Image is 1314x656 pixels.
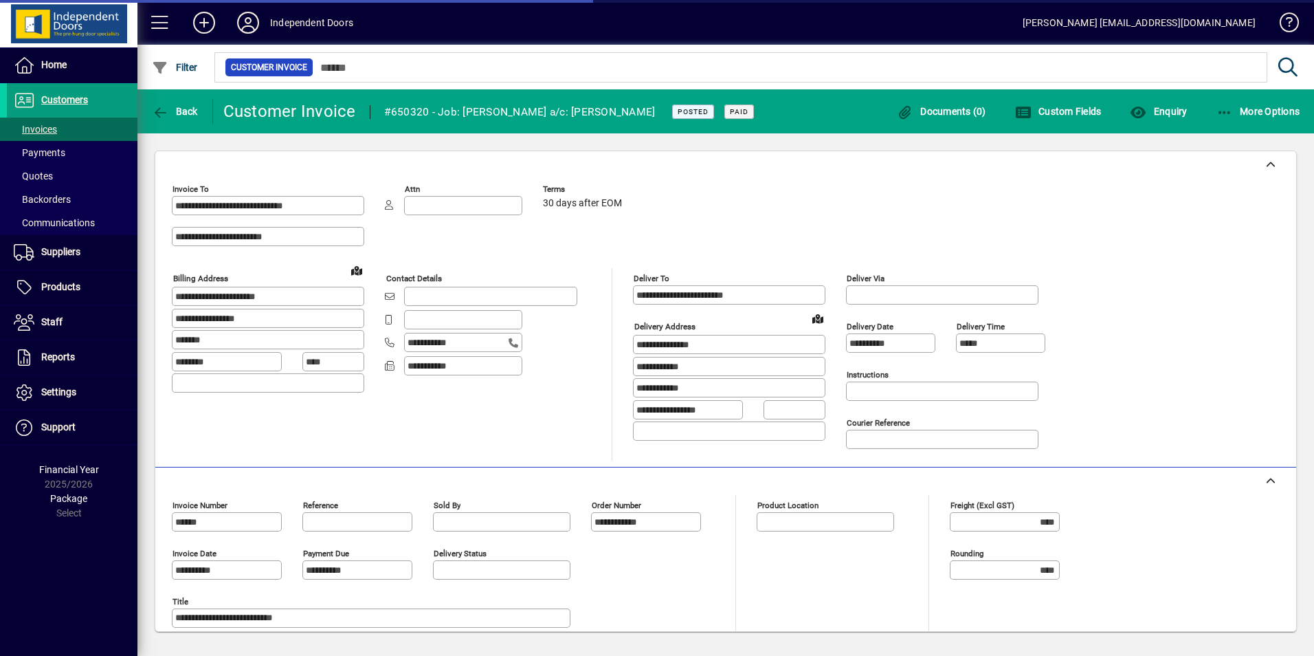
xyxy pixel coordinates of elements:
[7,270,137,305] a: Products
[543,185,625,194] span: Terms
[172,597,188,606] mat-label: Title
[543,198,622,209] span: 30 days after EOM
[39,464,99,475] span: Financial Year
[14,171,53,182] span: Quotes
[226,10,270,35] button: Profile
[152,106,198,117] span: Back
[41,316,63,327] span: Staff
[847,322,893,331] mat-label: Delivery date
[434,549,487,558] mat-label: Delivery status
[7,235,137,270] a: Suppliers
[847,370,889,380] mat-label: Instructions
[1023,12,1256,34] div: [PERSON_NAME] [EMAIL_ADDRESS][DOMAIN_NAME]
[270,12,353,34] div: Independent Doors
[434,501,460,510] mat-label: Sold by
[405,184,420,194] mat-label: Attn
[592,501,641,510] mat-label: Order number
[957,322,1005,331] mat-label: Delivery time
[634,274,669,283] mat-label: Deliver To
[1213,99,1304,124] button: More Options
[1130,106,1187,117] span: Enquiry
[1269,3,1297,47] a: Knowledge Base
[172,501,227,510] mat-label: Invoice number
[41,281,80,292] span: Products
[223,100,356,122] div: Customer Invoice
[41,94,88,105] span: Customers
[847,418,910,428] mat-label: Courier Reference
[41,351,75,362] span: Reports
[231,61,307,74] span: Customer Invoice
[7,340,137,375] a: Reports
[152,62,198,73] span: Filter
[303,501,338,510] mat-label: Reference
[172,184,209,194] mat-label: Invoice To
[950,501,1014,510] mat-label: Freight (excl GST)
[893,99,990,124] button: Documents (0)
[14,124,57,135] span: Invoices
[14,194,71,205] span: Backorders
[384,101,656,123] div: #650320 - Job: [PERSON_NAME] a/c: [PERSON_NAME]
[41,59,67,70] span: Home
[7,375,137,410] a: Settings
[148,99,201,124] button: Back
[303,549,349,558] mat-label: Payment due
[172,549,216,558] mat-label: Invoice date
[50,493,87,504] span: Package
[1015,106,1102,117] span: Custom Fields
[807,307,829,329] a: View on map
[7,48,137,83] a: Home
[897,106,986,117] span: Documents (0)
[7,411,137,445] a: Support
[148,55,201,80] button: Filter
[1216,106,1300,117] span: More Options
[7,188,137,211] a: Backorders
[730,107,748,116] span: Paid
[14,217,95,228] span: Communications
[7,211,137,234] a: Communications
[41,246,80,257] span: Suppliers
[678,107,709,116] span: Posted
[346,259,368,281] a: View on map
[757,501,819,510] mat-label: Product location
[137,99,213,124] app-page-header-button: Back
[182,10,226,35] button: Add
[7,305,137,340] a: Staff
[1126,99,1190,124] button: Enquiry
[1012,99,1105,124] button: Custom Fields
[14,147,65,158] span: Payments
[847,274,884,283] mat-label: Deliver via
[41,422,76,433] span: Support
[7,164,137,188] a: Quotes
[41,386,76,397] span: Settings
[950,549,983,558] mat-label: Rounding
[7,118,137,141] a: Invoices
[7,141,137,164] a: Payments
